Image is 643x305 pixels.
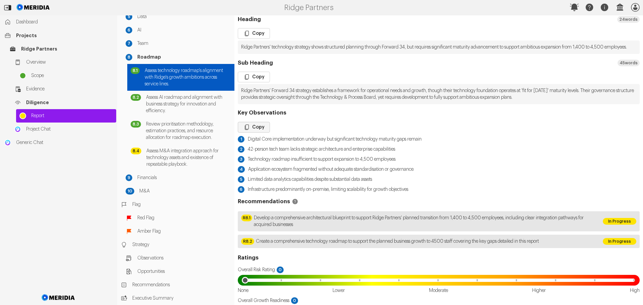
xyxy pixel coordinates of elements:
img: Meridia Logo [41,290,76,305]
h3: Heading [238,16,640,23]
div: R8.2 [241,238,254,245]
span: Observations [137,255,231,261]
span: Flag [132,201,231,208]
div: 4 [238,166,245,173]
span: Data [137,13,231,20]
span: Opportunities [137,268,231,275]
span: Strategy [132,241,231,248]
ol: 42-person tech team lacks strategic architecture and enterprise capabilities [238,146,640,153]
ol: Technology roadmap insufficient to support expansion to 4,500 employees [238,156,640,163]
div: In Progress [603,238,636,245]
span: Lower [333,287,345,294]
div: 8.1 [131,67,140,74]
span: None [238,287,248,294]
div: 2 [238,146,244,153]
span: Develop a comprehensive architectural blueprint to support Ridge Partners' planned transition fro... [254,215,596,228]
span: Overview [26,59,113,66]
div: 6 [238,186,244,193]
span: Recommendations [132,282,231,288]
a: Project ChatProject Chat [11,123,116,136]
div: 0 [277,266,284,273]
button: Copy [238,28,270,39]
div: 10 [126,188,134,195]
label: Overall Risk Rating [238,266,640,273]
span: Create a comprehensive technology roadmap to support the planned business growth to 4500 staff co... [256,238,539,245]
div: 45 words [618,60,640,66]
span: Amber Flag [137,228,231,235]
a: Evidence [11,82,116,96]
span: Higher [532,287,546,294]
h3: Key Observations [238,109,640,116]
span: Roadmap [137,54,231,61]
ol: Application ecosystem fragmented without adequate standardisation or governance [238,166,640,173]
span: Assess AI roadmap and alignment with business strategy for innovation and efficiency. [146,94,231,114]
div: 24 words [617,16,640,23]
h3: Recommendations [238,198,640,205]
span: Red Flag [137,215,231,221]
span: Team [137,40,231,47]
div: 5 [126,13,132,20]
span: Assess technology roadmap's alignment with Ridge's growth ambitions across service lines. [145,67,231,87]
span: High [630,287,640,294]
span: Scope [31,72,113,79]
span: Project Chat [26,126,113,133]
span: Moderate [429,287,448,294]
a: Overview [11,56,116,69]
span: Dashboard [16,19,113,25]
ol: Infrastructure predominantly on-premise, limiting scalability for growth objectives [238,186,640,193]
button: Copy [238,122,270,133]
span: Financials [137,174,231,181]
div: 8.4 [131,148,141,154]
div: 3 [238,156,244,163]
label: Overall Growth Readiness [238,297,640,304]
h3: Sub Heading [238,60,640,66]
img: Generic Chat [4,139,11,146]
div: 9 [126,174,132,181]
div: 8.3 [131,121,141,128]
div: In Progress [603,218,636,225]
span: Ridge Partners [21,46,113,52]
div: 8.2 [131,94,141,101]
div: 8 [126,54,132,61]
div: R8.1 [241,215,252,221]
ol: Limited data analytics capabilities despite substantial data assets [238,176,640,183]
div: 1 [238,136,244,143]
pre: Ridge Partners' Forward 34 strategy establishes a framework for operational needs and growth, tho... [238,84,640,104]
div: 0 [291,297,298,304]
a: Dashboard [1,15,116,29]
span: Report [31,112,113,119]
img: Project Chat [14,126,21,133]
a: Generic ChatGeneric Chat [1,136,116,149]
span: Assess M&A integration approach for technology assets and existence of repeatable playbook. [146,148,231,168]
a: Diligence [11,96,116,109]
span: Generic Chat [16,139,113,146]
span: M&A [139,188,231,195]
a: Ridge Partners [6,42,116,56]
span: Evidence [26,86,113,92]
a: Report [16,109,116,123]
a: Scope [16,69,116,82]
pre: Ridge Partners' technology strategy shows structured planning through Forward 34, but requires si... [238,41,640,54]
button: Copy [238,72,270,82]
span: Diligence [26,99,113,106]
span: Review prioritisation methodology, estimation practices, and resource allocation for roadmap exec... [146,121,231,141]
h3: Ratings [238,254,640,261]
div: 7 [126,40,132,47]
span: AI [137,27,231,33]
div: 5 [238,176,244,183]
span: Executive Summary [132,295,231,302]
ol: Digital Core implementation underway but significant technology maturity gaps remain [238,136,640,143]
a: Projects [1,29,116,42]
span: Projects [16,32,113,39]
div: 6 [126,27,132,33]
